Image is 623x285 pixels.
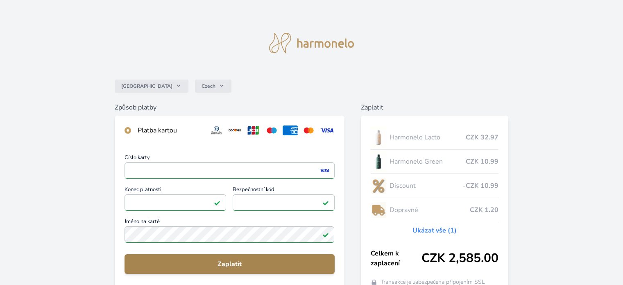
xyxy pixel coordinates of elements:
[421,251,498,266] span: CZK 2,585.00
[322,231,329,238] img: Platné pole
[202,83,215,89] span: Czech
[301,125,316,135] img: mc.svg
[125,226,334,243] input: Jméno na kartěPlatné pole
[371,127,386,148] img: CLEAN_LACTO_se_stinem_x-hi-lo.jpg
[283,125,298,135] img: amex.svg
[214,199,220,206] img: Platné pole
[412,226,457,235] a: Ukázat vše (1)
[319,167,330,174] img: visa
[125,219,334,226] span: Jméno na kartě
[246,125,261,135] img: jcb.svg
[319,125,335,135] img: visa.svg
[128,197,222,208] iframe: Iframe pro datum vypršení platnosti
[227,125,242,135] img: discover.svg
[371,200,386,220] img: delivery-lo.png
[371,176,386,196] img: discount-lo.png
[233,187,334,194] span: Bezpečnostní kód
[125,254,334,274] button: Zaplatit
[466,132,498,142] span: CZK 32.97
[209,125,224,135] img: diners.svg
[195,80,231,93] button: Czech
[115,103,344,112] h6: Způsob platby
[466,157,498,166] span: CZK 10.99
[115,80,188,93] button: [GEOGRAPHIC_DATA]
[138,125,202,135] div: Platba kartou
[269,33,354,53] img: logo.svg
[389,205,469,215] span: Dopravné
[371,151,386,172] img: CLEAN_GREEN_se_stinem_x-lo.jpg
[264,125,279,135] img: maestro.svg
[389,181,462,191] span: Discount
[361,103,508,112] h6: Zaplatit
[371,249,421,268] span: Celkem k zaplacení
[125,155,334,162] span: Číslo karty
[121,83,172,89] span: [GEOGRAPHIC_DATA]
[128,165,331,176] iframe: Iframe pro číslo karty
[463,181,498,191] span: -CZK 10.99
[131,259,328,269] span: Zaplatit
[322,199,329,206] img: Platné pole
[389,132,465,142] span: Harmonelo Lacto
[470,205,498,215] span: CZK 1.20
[125,187,226,194] span: Konec platnosti
[389,157,465,166] span: Harmonelo Green
[236,197,331,208] iframe: Iframe pro bezpečnostní kód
